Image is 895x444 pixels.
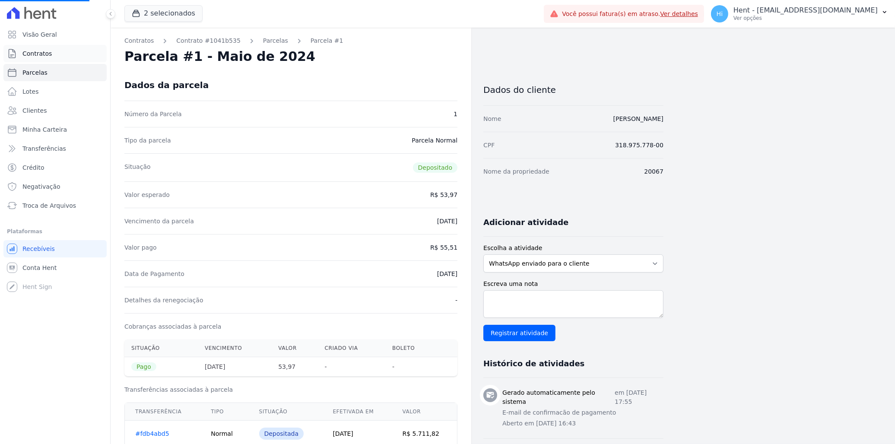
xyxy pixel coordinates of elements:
h3: Adicionar atividade [483,217,568,228]
p: Ver opções [733,15,878,22]
p: Aberto em [DATE] 16:43 [502,419,663,428]
div: Depositada [259,428,304,440]
span: Pago [131,362,156,371]
dt: Nome da propriedade [483,167,549,176]
h3: Gerado automaticamente pelo sistema [502,388,615,406]
span: 318.975.778-00 [615,142,663,149]
a: Lotes [3,83,107,100]
a: Troca de Arquivos [3,197,107,214]
nav: Breadcrumb [124,36,457,45]
dt: Detalhes da renegociação [124,296,203,304]
dt: Valor pago [124,243,157,252]
a: Clientes [3,102,107,119]
a: Minha Carteira [3,121,107,138]
dd: Parcela Normal [412,136,457,145]
button: 2 selecionados [124,5,203,22]
th: Boleto [385,339,438,357]
dt: Vencimento da parcela [124,217,194,225]
a: [PERSON_NAME] [613,115,663,122]
h3: Dados do cliente [483,85,663,95]
a: Negativação [3,178,107,195]
dd: 1 [454,110,457,118]
a: Parcelas [3,64,107,81]
th: Transferência [125,403,201,421]
th: Valor [392,403,457,421]
span: Transferências [22,144,66,153]
th: Situação [249,403,323,421]
span: Você possui fatura(s) em atraso. [562,10,698,19]
a: Conta Hent [3,259,107,276]
dt: Situação [124,162,151,173]
span: Depositado [413,162,458,173]
p: E-mail de confirmacão de pagamento [502,408,663,417]
th: Situação [124,339,198,357]
a: #fdb4abd5 [135,430,169,437]
label: Escreva uma nota [483,279,663,289]
button: Hi Hent - [EMAIL_ADDRESS][DOMAIN_NAME] Ver opções [704,2,895,26]
dt: Nome [483,114,501,123]
dd: R$ 55,51 [430,243,457,252]
a: Visão Geral [3,26,107,43]
a: Crédito [3,159,107,176]
a: Contratos [124,36,154,45]
th: - [385,357,438,377]
th: - [318,357,386,377]
div: Plataformas [7,226,103,237]
h2: Parcela #1 - Maio de 2024 [124,49,315,64]
dt: Valor esperado [124,190,170,199]
th: Valor [271,339,317,357]
p: em [DATE] 17:55 [615,388,663,406]
span: Parcelas [22,68,48,77]
a: Contratos [3,45,107,62]
h3: Transferências associadas à parcela [124,385,457,394]
a: Transferências [3,140,107,157]
div: Dados da parcela [124,80,209,90]
dd: [DATE] [437,270,457,278]
a: Parcela #1 [311,36,343,45]
span: Hi [717,11,723,17]
th: Efetivada em [322,403,392,421]
a: Recebíveis [3,240,107,257]
span: Clientes [22,106,47,115]
dd: 20067 [644,167,663,176]
th: Vencimento [198,339,271,357]
span: Negativação [22,182,60,191]
th: 53,97 [271,357,317,377]
th: [DATE] [198,357,271,377]
h3: Histórico de atividades [483,358,584,369]
dt: Tipo da parcela [124,136,171,145]
th: Tipo [200,403,248,421]
dd: [DATE] [437,217,457,225]
dd: R$ 53,97 [430,190,457,199]
span: Crédito [22,163,44,172]
dt: Cobranças associadas à parcela [124,322,221,331]
span: Recebíveis [22,244,55,253]
th: Criado via [318,339,386,357]
p: Hent - [EMAIL_ADDRESS][DOMAIN_NAME] [733,6,878,15]
span: Contratos [22,49,52,58]
a: Ver detalhes [660,10,698,17]
span: Troca de Arquivos [22,201,76,210]
span: Minha Carteira [22,125,67,134]
span: Conta Hent [22,263,57,272]
a: Parcelas [263,36,288,45]
a: Contrato #1041b535 [176,36,241,45]
dt: Número da Parcela [124,110,182,118]
input: Registrar atividade [483,325,555,341]
dd: - [455,296,457,304]
label: Escolha a atividade [483,244,663,253]
span: Visão Geral [22,30,57,39]
dt: Data de Pagamento [124,270,184,278]
dt: CPF [483,141,495,149]
span: Lotes [22,87,39,96]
